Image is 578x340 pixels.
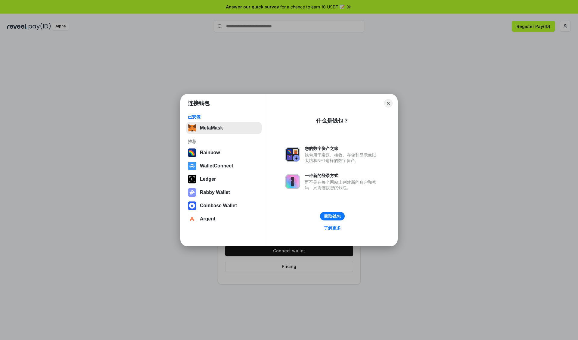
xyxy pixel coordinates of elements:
[188,139,260,144] div: 推荐
[285,174,300,189] img: svg+xml,%3Csvg%20xmlns%3D%22http%3A%2F%2Fwww.w3.org%2F2000%2Fsvg%22%20fill%3D%22none%22%20viewBox...
[285,147,300,162] img: svg+xml,%3Csvg%20xmlns%3D%22http%3A%2F%2Fwww.w3.org%2F2000%2Fsvg%22%20fill%3D%22none%22%20viewBox...
[305,173,379,178] div: 一种新的登录方式
[186,186,262,198] button: Rabby Wallet
[384,99,393,108] button: Close
[200,150,220,155] div: Rainbow
[188,201,196,210] img: svg+xml,%3Csvg%20width%3D%2228%22%20height%3D%2228%22%20viewBox%3D%220%200%2028%2028%22%20fill%3D...
[305,179,379,190] div: 而不是在每个网站上创建新的账户和密码，只需连接您的钱包。
[186,213,262,225] button: Argent
[188,114,260,120] div: 已安装
[200,176,216,182] div: Ledger
[186,147,262,159] button: Rainbow
[188,162,196,170] img: svg+xml,%3Csvg%20width%3D%2228%22%20height%3D%2228%22%20viewBox%3D%220%200%2028%2028%22%20fill%3D...
[188,175,196,183] img: svg+xml,%3Csvg%20xmlns%3D%22http%3A%2F%2Fwww.w3.org%2F2000%2Fsvg%22%20width%3D%2228%22%20height%3...
[186,122,262,134] button: MetaMask
[188,100,210,107] h1: 连接钱包
[188,148,196,157] img: svg+xml,%3Csvg%20width%3D%22120%22%20height%3D%22120%22%20viewBox%3D%220%200%20120%20120%22%20fil...
[320,212,345,220] button: 获取钱包
[320,224,344,232] a: 了解更多
[200,125,223,131] div: MetaMask
[200,163,233,169] div: WalletConnect
[324,225,341,231] div: 了解更多
[200,203,237,208] div: Coinbase Wallet
[188,215,196,223] img: svg+xml,%3Csvg%20width%3D%2228%22%20height%3D%2228%22%20viewBox%3D%220%200%2028%2028%22%20fill%3D...
[324,214,341,219] div: 获取钱包
[305,146,379,151] div: 您的数字资产之家
[188,124,196,132] img: svg+xml,%3Csvg%20fill%3D%22none%22%20height%3D%2233%22%20viewBox%3D%220%200%2035%2033%22%20width%...
[188,188,196,197] img: svg+xml,%3Csvg%20xmlns%3D%22http%3A%2F%2Fwww.w3.org%2F2000%2Fsvg%22%20fill%3D%22none%22%20viewBox...
[186,200,262,212] button: Coinbase Wallet
[200,216,216,222] div: Argent
[316,117,349,124] div: 什么是钱包？
[186,173,262,185] button: Ledger
[186,160,262,172] button: WalletConnect
[305,152,379,163] div: 钱包用于发送、接收、存储和显示像以太坊和NFT这样的数字资产。
[200,190,230,195] div: Rabby Wallet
